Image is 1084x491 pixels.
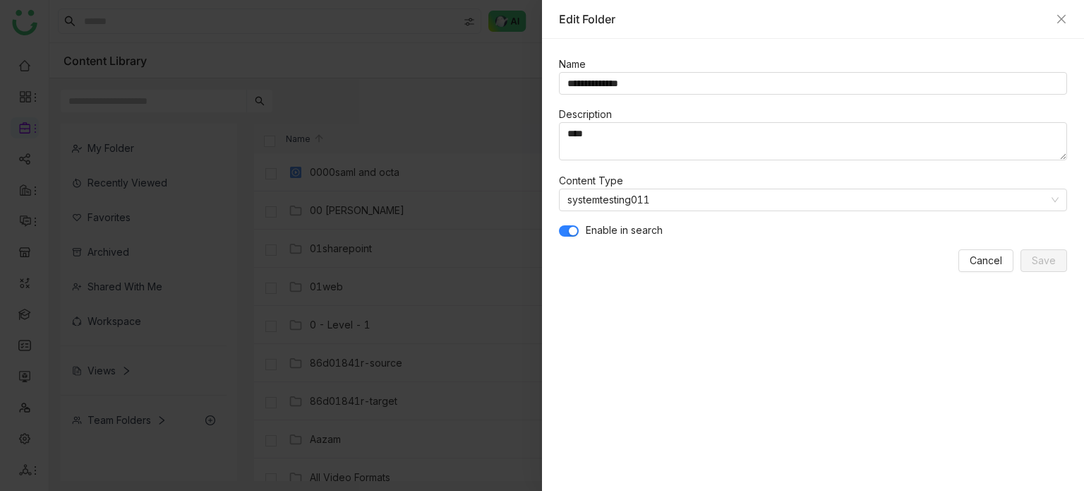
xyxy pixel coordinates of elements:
[567,189,1059,211] nz-select-item: systemtesting011
[1056,13,1067,25] button: Close
[559,107,619,122] label: Description
[970,253,1002,268] span: Cancel
[559,173,630,189] label: Content Type
[559,57,593,72] label: Name
[1020,249,1067,272] button: Save
[586,223,663,238] span: Enable in search
[559,11,1049,27] div: Edit Folder
[958,249,1013,272] button: Cancel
